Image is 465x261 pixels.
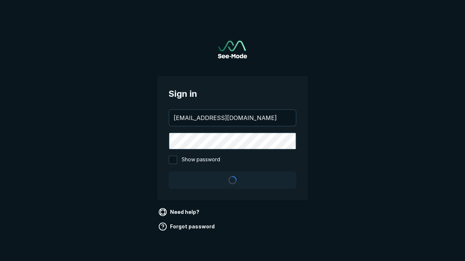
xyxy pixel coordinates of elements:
span: Show password [182,156,220,164]
a: Need help? [157,206,202,218]
span: Sign in [169,87,296,100]
a: Forgot password [157,221,218,232]
a: Go to sign in [218,41,247,58]
img: See-Mode Logo [218,41,247,58]
input: your@email.com [169,110,296,126]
